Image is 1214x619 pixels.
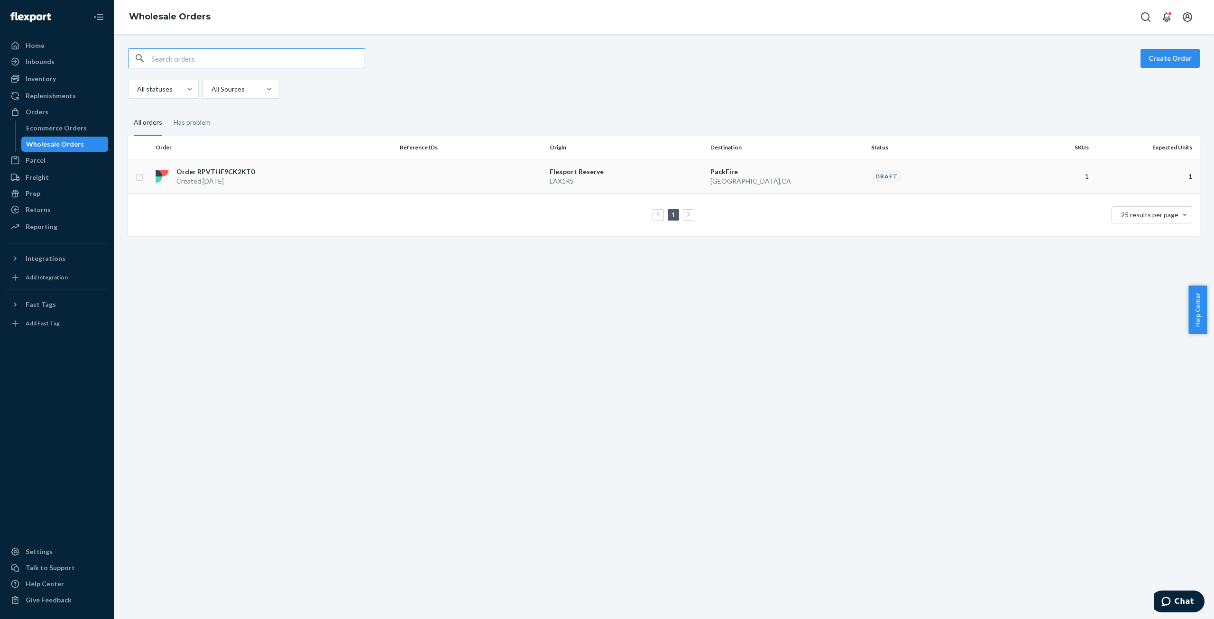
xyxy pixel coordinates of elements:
[6,170,108,185] a: Freight
[1093,159,1200,194] td: 1
[26,579,64,589] div: Help Center
[1188,286,1207,334] button: Help Center
[26,139,84,149] div: Wholesale Orders
[1157,8,1176,27] button: Open notifications
[89,8,108,27] button: Close Navigation
[6,186,108,201] a: Prep
[1121,211,1178,219] span: 25 results per page
[26,74,56,83] div: Inventory
[1178,8,1197,27] button: Open account menu
[546,136,707,159] th: Origin
[707,136,867,159] th: Destination
[26,173,49,182] div: Freight
[1136,8,1155,27] button: Open Search Box
[26,319,60,327] div: Add Fast Tag
[6,251,108,266] button: Integrations
[867,136,1017,159] th: Status
[871,170,902,183] div: Draft
[6,316,108,331] a: Add Fast Tag
[1140,49,1200,68] button: Create Order
[152,136,396,159] th: Order
[6,88,108,103] a: Replenishments
[1093,136,1200,159] th: Expected Units
[6,576,108,591] a: Help Center
[1154,591,1205,614] iframe: Opens a widget where you can chat to one of our agents
[134,110,162,136] div: All orders
[26,254,65,263] div: Integrations
[6,297,108,312] button: Fast Tags
[26,595,72,605] div: Give Feedback
[26,123,87,133] div: Ecommerce Orders
[6,38,108,53] a: Home
[6,270,108,285] a: Add Integration
[121,3,218,31] ol: breadcrumbs
[26,222,57,231] div: Reporting
[6,560,108,575] button: Talk to Support
[6,71,108,86] a: Inventory
[151,49,365,68] input: Search orders
[26,205,51,214] div: Returns
[26,273,68,281] div: Add Integration
[6,544,108,559] a: Settings
[26,189,40,198] div: Prep
[6,219,108,234] a: Reporting
[6,153,108,168] a: Parcel
[6,202,108,217] a: Returns
[21,120,109,136] a: Ecommerce Orders
[174,110,211,135] div: Has problem
[26,57,55,66] div: Inbounds
[26,107,48,117] div: Orders
[176,167,255,176] p: Order RPVTHF9CK2KT0
[26,91,76,101] div: Replenishments
[26,300,56,309] div: Fast Tags
[26,156,46,165] div: Parcel
[176,176,255,186] p: Created [DATE]
[129,11,211,22] a: Wholesale Orders
[710,167,864,176] p: PackFire
[26,41,45,50] div: Home
[26,547,53,556] div: Settings
[670,211,677,219] a: Page 1 is your current page
[10,12,51,22] img: Flexport logo
[1018,159,1093,194] td: 1
[136,84,137,94] input: All statuses
[156,170,169,183] img: flexport logo
[6,54,108,69] a: Inbounds
[21,137,109,152] a: Wholesale Orders
[6,104,108,120] a: Orders
[550,176,703,186] p: LAX1RS
[396,136,546,159] th: Reference IDs
[26,563,75,573] div: Talk to Support
[710,176,864,186] p: [GEOGRAPHIC_DATA] , CA
[6,592,108,608] button: Give Feedback
[550,167,703,176] p: Flexport Reserve
[1018,136,1093,159] th: SKUs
